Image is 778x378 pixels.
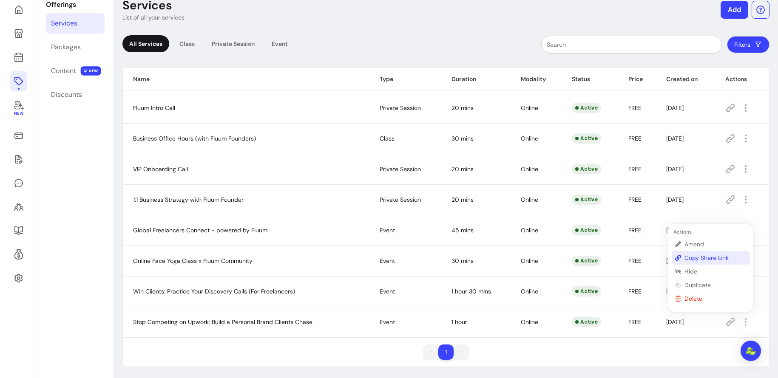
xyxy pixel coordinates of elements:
[741,341,761,361] div: Open Intercom Messenger
[380,135,395,142] span: Class
[666,318,684,326] span: [DATE]
[10,95,27,122] a: My Co-Founder
[572,195,601,205] div: Active
[628,165,642,173] span: FREE
[666,288,684,295] span: [DATE]
[715,68,769,90] th: Actions
[628,288,642,295] span: FREE
[572,317,601,327] div: Active
[380,318,395,326] span: Event
[451,165,474,173] span: 20 mins
[380,165,421,173] span: Private Session
[265,35,295,52] div: Event
[666,196,684,203] span: [DATE]
[684,294,747,303] span: Delete
[380,104,421,112] span: Private Session
[521,318,538,326] span: Online
[572,225,601,235] div: Active
[133,226,267,234] span: Global Freelancers Connect - powered by Fluum
[451,196,474,203] span: 20 mins
[572,164,601,174] div: Active
[51,42,81,52] div: Packages
[666,135,684,142] span: [DATE]
[618,68,656,90] th: Price
[133,318,312,326] span: Stop Competing on Upwork: Build a Personal Brand Clients Chase
[438,344,454,360] li: pagination item 1 active
[46,13,105,34] a: Services
[46,85,105,105] a: Discounts
[628,226,642,234] span: FREE
[10,220,27,241] a: Resources
[547,40,716,49] input: Search
[521,104,538,112] span: Online
[369,68,441,90] th: Type
[727,36,769,53] button: Filters
[46,37,105,57] a: Packages
[51,66,76,76] div: Content
[10,23,27,44] a: My Page
[173,35,202,52] div: Class
[122,13,185,22] p: List of all your services
[684,240,747,248] span: Amend
[511,68,562,90] th: Modality
[81,66,101,76] span: NEW
[628,196,642,203] span: FREE
[10,71,27,91] a: Offerings
[10,149,27,169] a: Waivers
[133,257,253,265] span: Online Face Yoga Class x Fluum Community
[10,244,27,265] a: Refer & Earn
[419,340,473,364] nav: pagination navigation
[628,135,642,142] span: FREE
[521,196,538,203] span: Online
[380,257,395,265] span: Event
[10,268,27,288] a: Settings
[133,104,175,112] span: Fluum Intro Call
[572,133,601,144] div: Active
[628,318,642,326] span: FREE
[14,111,23,116] span: New
[451,135,474,142] span: 30 mins
[133,288,295,295] span: Win Clients: Practice Your Discovery Calls (For Freelancers)
[10,125,27,146] a: Sales
[51,18,77,28] div: Services
[684,267,747,276] span: Hide
[380,226,395,234] span: Event
[205,35,261,52] div: Private Session
[123,68,369,90] th: Name
[451,104,474,112] span: 20 mins
[521,288,538,295] span: Online
[51,90,82,100] div: Discounts
[656,68,715,90] th: Created on
[562,68,618,90] th: Status
[133,165,188,173] span: VIP Onboarding Call
[451,318,467,326] span: 1 hour
[628,104,642,112] span: FREE
[380,288,395,295] span: Event
[133,196,244,203] span: 1:1 Business Strategy with Fluum Founder
[666,165,684,173] span: [DATE]
[721,1,748,19] button: Add
[572,103,601,113] div: Active
[666,257,684,265] span: [DATE]
[684,254,747,262] span: Copy Share Link
[380,196,421,203] span: Private Session
[441,68,511,90] th: Duration
[628,257,642,265] span: FREE
[572,286,601,296] div: Active
[521,226,538,234] span: Online
[451,288,491,295] span: 1 hour 30 mins
[451,257,474,265] span: 30 mins
[666,104,684,112] span: [DATE]
[133,135,256,142] span: Business Office Hours (with Fluum Founders)
[451,226,474,234] span: 45 mins
[122,35,169,52] div: All Services
[666,226,684,234] span: [DATE]
[46,61,105,81] a: Content
[521,165,538,173] span: Online
[572,256,601,266] div: Active
[10,47,27,68] a: Calendar
[521,257,538,265] span: Online
[521,135,538,142] span: Online
[10,173,27,193] a: My Messages
[10,197,27,217] a: Clients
